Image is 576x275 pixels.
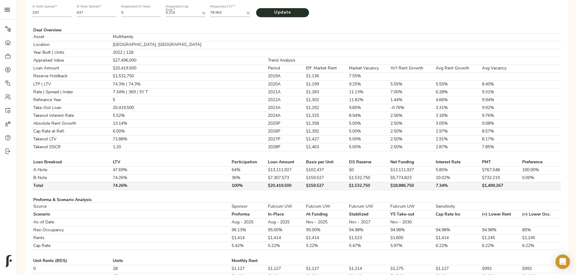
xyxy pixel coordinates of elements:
[305,211,348,219] td: At Funding
[231,257,267,265] td: Monthly Rent
[435,81,481,88] td: 5.55%
[481,265,521,273] td: $992
[32,226,112,234] td: Resi Occupancy
[435,166,481,174] td: 5.85%
[32,159,112,167] td: Loan Breakout
[435,120,481,128] td: 3.05%
[112,136,231,143] td: 72.88%
[389,265,435,273] td: $1,275
[481,242,521,250] td: 6.22%
[267,242,305,250] td: 5.22%
[231,166,267,174] td: 64%
[305,120,348,128] td: $1,358
[481,112,521,120] td: 9.76%
[435,112,481,120] td: 3.16%
[32,257,112,265] td: Unit Rents (BDS)
[521,234,561,242] td: $1,245
[267,182,305,190] td: $20,419,500
[166,5,195,12] label: Requested Cap Rate
[521,174,561,182] td: 0.00%
[305,104,348,112] td: $1,292
[435,182,481,190] td: 7.34%
[112,41,231,49] td: [GEOGRAPHIC_DATA], [GEOGRAPHIC_DATA]
[112,128,231,136] td: 6.00%
[348,81,389,88] td: 9.25%
[348,234,389,242] td: $1,523
[112,143,231,151] td: 1.20
[267,96,305,104] td: 2022A
[348,143,389,151] td: 5.00%
[32,5,57,8] label: A-Note Spread
[267,104,305,112] td: 2023A
[481,128,521,136] td: 8.57%
[267,136,305,143] td: 2027P
[348,128,389,136] td: 5.00%
[112,257,231,265] td: Units
[32,88,112,96] td: Rate | Spread | Index
[305,88,348,96] td: $1,283
[481,143,521,151] td: 7.85%
[267,65,305,72] td: Period
[481,234,521,242] td: $1,245
[267,57,305,65] td: Trend Analysis
[32,72,112,80] td: Reserve Holdback
[32,41,112,49] td: Location
[481,226,521,234] td: 94.98%
[267,174,305,182] td: $7,307,573
[389,166,435,174] td: $13,111,927
[348,242,389,250] td: 5.47%
[305,242,348,250] td: 5.22%
[121,5,151,8] label: Requested IO Years
[481,211,521,219] td: (+) Lower Rent
[231,219,267,226] td: Aug - 2025
[267,159,305,167] td: Loan Amount
[32,143,112,151] td: Takeout DSCR
[348,174,389,182] td: $1,532,750
[32,136,112,143] td: Takeout LTV
[435,159,481,167] td: Interest Rate
[112,96,231,104] td: 5
[389,136,435,143] td: 2.50%
[555,254,570,269] div: Open Intercom Messenger
[435,128,481,136] td: 2.97%
[348,211,389,219] td: Stabilized
[481,120,521,128] td: 9.08%
[231,182,267,190] td: 100%
[112,33,231,41] td: Multifamily
[481,96,521,104] td: 9.94%
[305,72,348,80] td: $1,136
[435,88,481,96] td: 6.28%
[32,57,112,65] td: Appraised Value
[112,159,231,167] td: LTV
[112,182,231,190] td: 74.26%
[389,96,435,104] td: 1.44%
[389,219,435,226] td: Nov - 2030
[348,136,389,143] td: 5.00%
[262,9,303,17] span: Update
[231,242,267,250] td: 5.42%
[389,88,435,96] td: 7.00%
[112,49,231,57] td: 2022 | 128
[267,143,305,151] td: 2028P
[112,174,231,182] td: 74.26%
[435,234,481,242] td: $1,414
[231,203,267,211] td: Sponsor
[481,159,521,167] td: PMT
[267,81,305,88] td: 2020A
[435,211,481,219] td: Cap Rate Inc
[389,81,435,88] td: 5.55%
[348,88,389,96] td: 11.13%
[481,65,521,72] td: Avg Vacancy
[305,128,348,136] td: $1,392
[112,57,231,65] td: $27,496,000
[32,197,112,203] td: Proforma & Scenario Analysis
[305,159,348,167] td: Basis per Unit
[348,96,389,104] td: 11.82%
[481,182,521,190] td: $1,499,267
[521,159,561,167] td: Preference
[305,96,348,104] td: $1,302
[231,226,267,234] td: 96.13%
[435,143,481,151] td: 2.87%
[32,33,112,41] td: Asset
[32,203,112,211] td: Source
